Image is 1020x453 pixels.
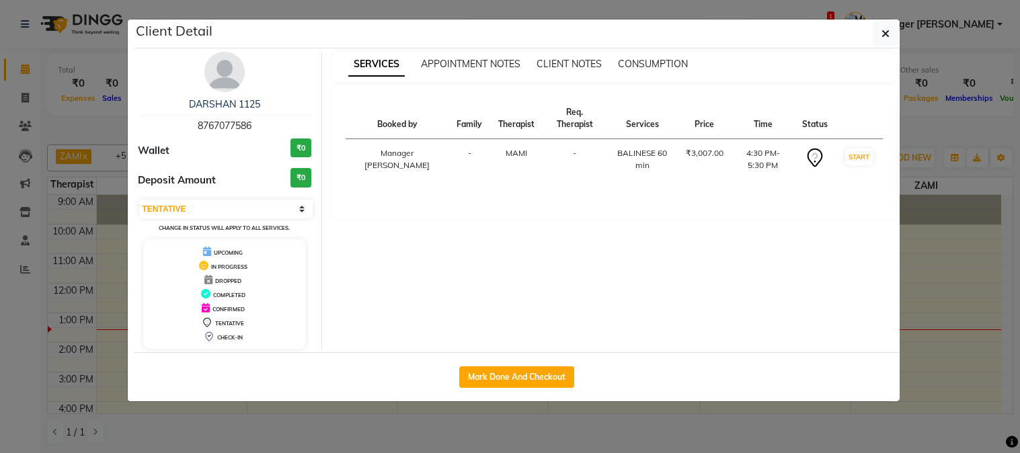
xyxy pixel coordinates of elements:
th: Services [607,98,678,139]
th: Booked by [346,98,448,139]
td: 4:30 PM-5:30 PM [732,139,795,180]
span: 8767077586 [198,120,251,132]
a: DARSHAN 1125 [189,98,260,110]
div: BALINESE 60 min [615,147,670,171]
span: APPOINTMENT NOTES [421,58,520,70]
th: Family [448,98,490,139]
span: CLIENT NOTES [537,58,602,70]
h3: ₹0 [290,138,311,158]
th: Req. Therapist [543,98,606,139]
img: avatar [204,52,245,92]
td: Manager [PERSON_NAME] [346,139,448,180]
div: ₹3,007.00 [686,147,723,159]
th: Price [678,98,732,139]
span: SERVICES [348,52,405,77]
span: IN PROGRESS [211,263,247,270]
th: Therapist [490,98,543,139]
span: CONSUMPTION [618,58,688,70]
button: Mark Done And Checkout [459,366,574,388]
span: CONFIRMED [212,306,245,313]
h3: ₹0 [290,168,311,188]
td: - [448,139,490,180]
span: Wallet [138,143,169,159]
td: - [543,139,606,180]
button: START [845,149,873,165]
span: MAMI [506,148,527,158]
span: UPCOMING [214,249,243,256]
small: Change in status will apply to all services. [159,224,290,231]
span: TENTATIVE [215,320,244,327]
span: Deposit Amount [138,173,216,188]
th: Time [732,98,795,139]
h5: Client Detail [136,21,212,41]
span: DROPPED [215,278,241,284]
th: Status [794,98,836,139]
span: CHECK-IN [217,334,243,341]
span: COMPLETED [213,292,245,298]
